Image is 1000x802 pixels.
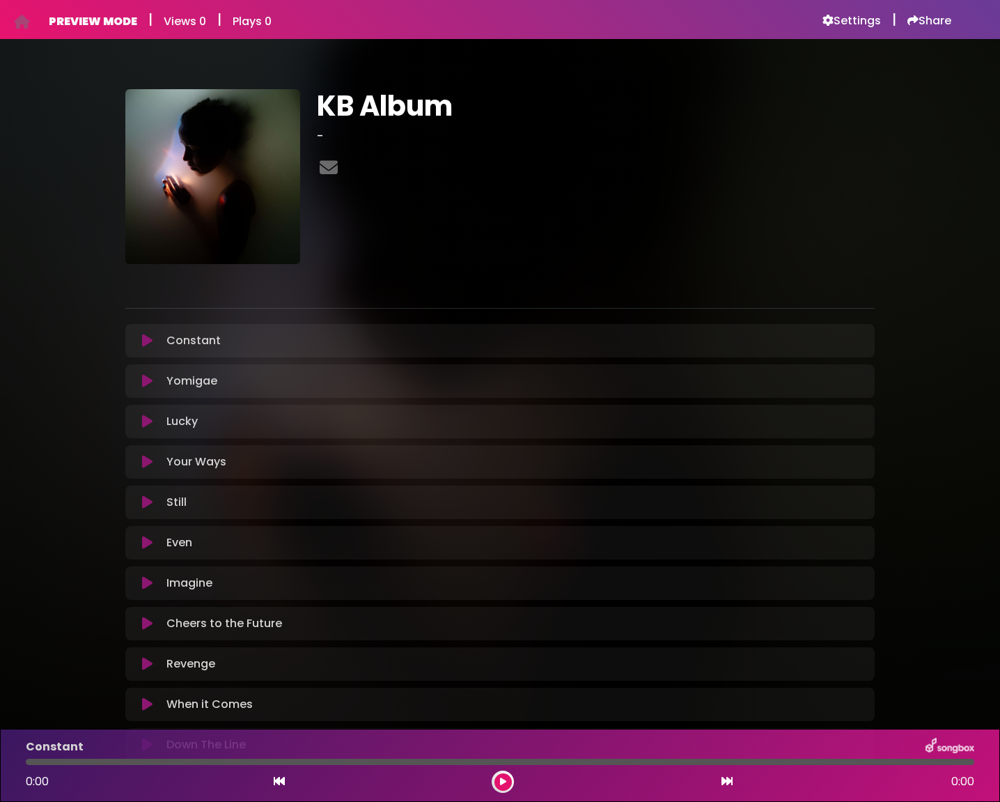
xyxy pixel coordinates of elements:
[317,128,875,144] h3: -
[822,14,881,28] a: Settings
[907,14,951,28] a: Share
[148,11,153,28] h5: |
[166,373,217,390] p: Yomigae
[166,332,221,349] p: Constant
[233,15,272,28] h6: Plays 0
[892,11,896,28] h5: |
[166,494,187,511] p: Still
[951,773,974,790] span: 0:00
[164,15,206,28] h6: Views 0
[166,696,253,713] p: When it Comes
[166,615,282,632] p: Cheers to the Future
[26,739,84,755] p: Constant
[26,773,49,789] span: 0:00
[166,454,226,470] p: Your Ways
[317,89,875,123] h1: KB Album
[125,89,300,264] img: fZk0VLFDRN27I90BNW7q
[925,738,974,756] img: songbox-logo-white.png
[166,656,215,672] p: Revenge
[166,413,198,430] p: Lucky
[217,11,221,28] h5: |
[166,534,192,551] p: Even
[166,575,212,592] p: Imagine
[49,15,137,28] h6: PREVIEW MODE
